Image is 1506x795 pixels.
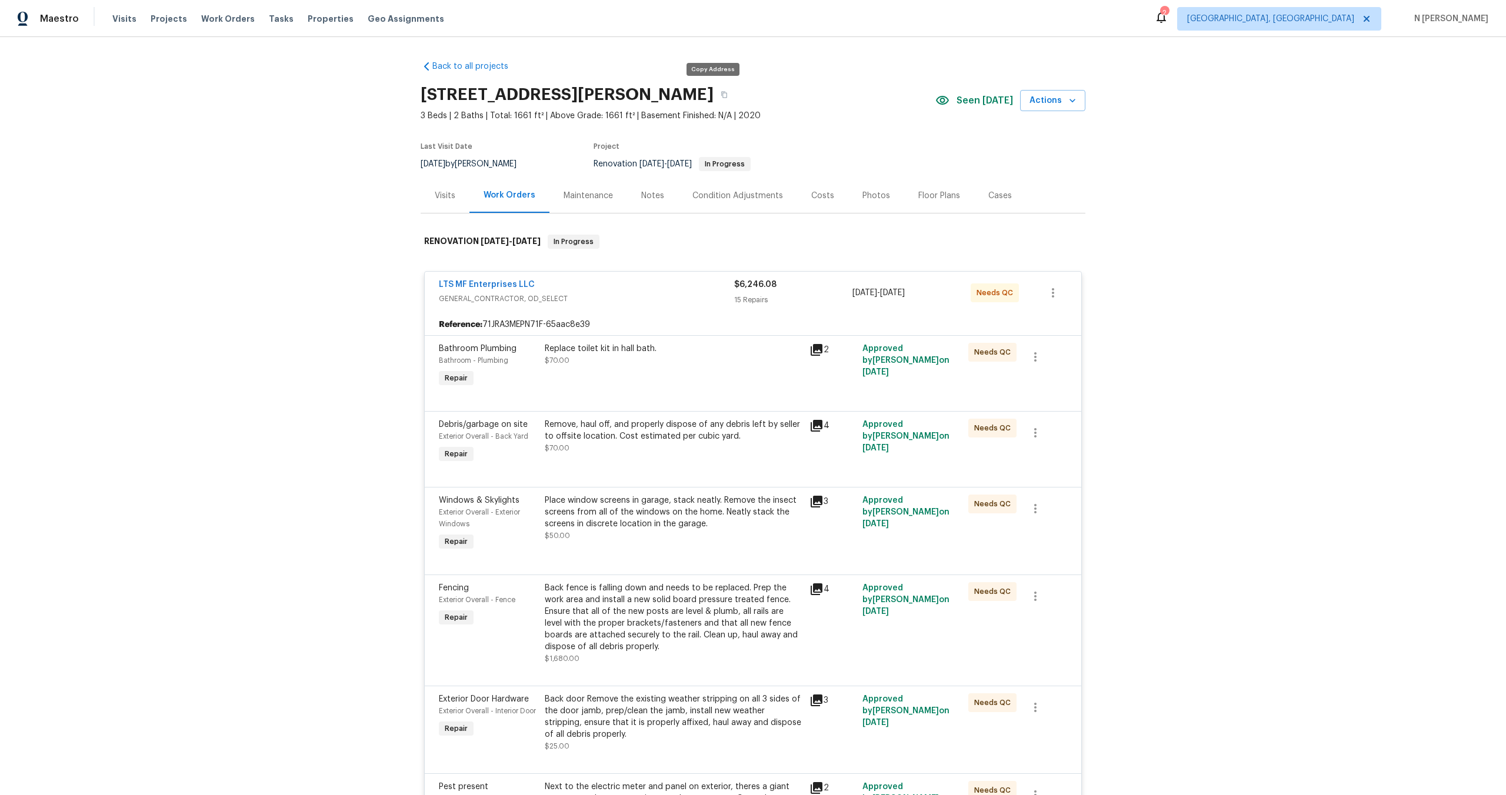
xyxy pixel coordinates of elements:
span: Actions [1029,93,1076,108]
span: Needs QC [974,346,1015,358]
span: Needs QC [974,498,1015,510]
span: Approved by [PERSON_NAME] on [862,420,949,452]
div: Floor Plans [918,190,960,202]
span: 3 Beds | 2 Baths | Total: 1661 ft² | Above Grade: 1661 ft² | Basement Finished: N/A | 2020 [421,110,935,122]
span: [DATE] [862,520,889,528]
span: Visits [112,13,136,25]
div: Remove, haul off, and properly dispose of any debris left by seller to offsite location. Cost est... [545,419,802,442]
span: Repair [440,372,472,384]
div: RENOVATION [DATE]-[DATE]In Progress [421,223,1085,260]
span: $50.00 [545,532,570,539]
div: Notes [641,190,664,202]
span: Fencing [439,584,469,592]
span: [DATE] [852,289,877,297]
span: Needs QC [974,422,1015,434]
div: 3 [809,693,855,707]
div: Back fence is falling down and needs to be replaced. Prep the work area and install a new solid b... [545,582,802,653]
span: Approved by [PERSON_NAME] on [862,695,949,727]
span: $1,680.00 [545,655,579,662]
span: Properties [308,13,354,25]
div: 15 Repairs [734,294,852,306]
span: [DATE] [421,160,445,168]
span: [DATE] [880,289,905,297]
h2: [STREET_ADDRESS][PERSON_NAME] [421,89,714,101]
span: [DATE] [862,719,889,727]
span: Work Orders [201,13,255,25]
span: In Progress [549,236,598,248]
span: Needs QC [974,586,1015,597]
span: Approved by [PERSON_NAME] on [862,496,949,528]
span: Bathroom - Plumbing [439,357,508,364]
div: Cases [988,190,1012,202]
div: Maintenance [564,190,613,202]
div: Condition Adjustments [692,190,783,202]
span: [DATE] [667,160,692,168]
span: Repair [440,448,472,460]
span: Maestro [40,13,79,25]
div: 2 [1160,7,1168,19]
span: $70.00 [545,357,569,364]
span: Repair [440,536,472,547]
span: Debris/garbage on site [439,420,528,429]
span: [GEOGRAPHIC_DATA], [GEOGRAPHIC_DATA] [1187,13,1354,25]
div: by [PERSON_NAME] [421,157,531,171]
div: 71JRA3MEPN71F-65aac8e39 [425,314,1081,335]
span: GENERAL_CONTRACTOR, OD_SELECT [439,293,734,305]
span: Last Visit Date [421,143,472,150]
a: Back to all projects [421,61,534,72]
span: $6,246.08 [734,280,777,289]
span: Exterior Overall - Interior Door [439,707,536,714]
b: Reference: [439,319,482,330]
span: - [852,287,905,299]
div: 2 [809,343,855,357]
span: Exterior Overall - Back Yard [439,433,528,440]
span: Needs QC [977,287,1018,299]
div: Visits [435,190,455,202]
span: Approved by [PERSON_NAME] on [862,584,949,616]
div: Costs [811,190,834,202]
span: Projects [151,13,187,25]
span: Exterior Overall - Exterior Windows [439,509,520,527]
span: Windows & Skylights [439,496,519,505]
span: $25.00 [545,743,569,750]
div: 2 [809,781,855,795]
div: Place window screens in garage, stack neatly. Remove the insect screens from all of the windows o... [545,495,802,530]
a: LTS MF Enterprises LLC [439,280,535,289]
div: 4 [809,419,855,433]
span: Renovation [594,160,751,168]
div: 3 [809,495,855,509]
span: Repair [440,612,472,623]
span: [DATE] [481,237,509,245]
span: - [481,237,541,245]
span: Needs QC [974,697,1015,709]
span: Bathroom Plumbing [439,345,517,353]
div: Work Orders [484,189,535,201]
span: Approved by [PERSON_NAME] on [862,345,949,376]
span: [DATE] [639,160,664,168]
span: Geo Assignments [368,13,444,25]
span: [DATE] [862,368,889,376]
span: Project [594,143,619,150]
h6: RENOVATION [424,235,541,249]
div: Photos [862,190,890,202]
span: Exterior Overall - Fence [439,596,515,603]
span: Pest present [439,783,488,791]
span: Repair [440,723,472,734]
span: [DATE] [862,607,889,616]
span: [DATE] [512,237,541,245]
span: Tasks [269,15,294,23]
span: [DATE] [862,444,889,452]
div: Back door Remove the existing weather stripping on all 3 sides of the door jamb, prep/clean the j... [545,693,802,740]
span: N [PERSON_NAME] [1410,13,1488,25]
button: Actions [1020,90,1085,112]
span: In Progress [700,161,749,168]
span: Seen [DATE] [957,95,1013,106]
span: - [639,160,692,168]
span: $70.00 [545,445,569,452]
div: 4 [809,582,855,596]
span: Exterior Door Hardware [439,695,529,703]
div: Replace toilet kit in hall bath. [545,343,802,355]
